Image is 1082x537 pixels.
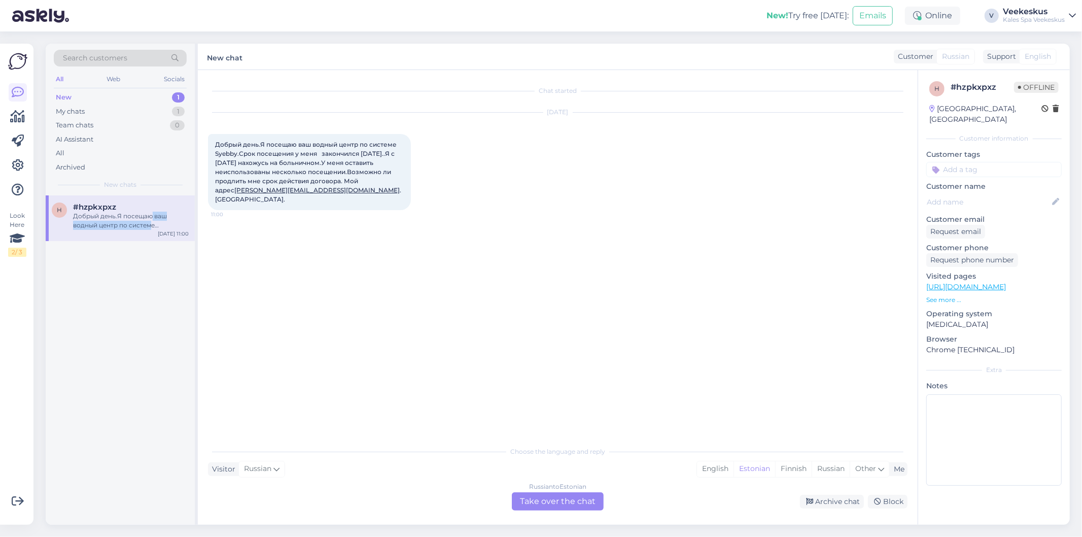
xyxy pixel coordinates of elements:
div: All [56,148,64,158]
span: English [1025,51,1051,62]
p: Visited pages [926,271,1062,282]
div: Online [905,7,960,25]
div: Russian to Estonian [529,482,586,491]
p: Browser [926,334,1062,345]
div: Estonian [734,461,775,477]
div: Try free [DATE]: [766,10,849,22]
img: Askly Logo [8,52,27,71]
div: Customer [894,51,933,62]
div: Добрый день.Я посещаю ваш водный центр по системе Syebby.Срок посещения у меня закончился [DATE].... [73,212,189,230]
div: Visitor [208,464,235,475]
div: Russian [812,461,850,477]
div: Socials [162,73,187,86]
span: Other [855,464,876,473]
div: English [697,461,734,477]
div: [GEOGRAPHIC_DATA], [GEOGRAPHIC_DATA] [929,104,1041,125]
div: Finnish [775,461,812,477]
div: Customer information [926,134,1062,143]
span: Russian [244,463,271,475]
a: [URL][DOMAIN_NAME] [926,282,1006,291]
div: Chat started [208,86,908,95]
div: [DATE] 11:00 [158,230,189,238]
p: See more ... [926,295,1062,305]
div: Request phone number [926,253,1018,267]
p: Operating system [926,309,1062,319]
div: [DATE] [208,108,908,117]
input: Add a tag [926,162,1062,177]
p: [MEDICAL_DATA] [926,319,1062,330]
p: Chrome [TECHNICAL_ID] [926,345,1062,355]
div: 2 / 3 [8,248,26,257]
button: Emails [853,6,893,25]
div: AI Assistant [56,135,93,145]
span: New chats [104,180,136,189]
div: Block [868,495,908,509]
div: New [56,92,72,103]
span: Russian [942,51,969,62]
span: h [934,85,939,92]
div: Archive chat [800,495,864,509]
div: My chats [56,107,85,117]
a: VeekeskusKales Spa Veekeskus [1003,8,1076,24]
div: Web [105,73,123,86]
div: Choose the language and reply [208,447,908,456]
span: #hzpkxpxz [73,203,116,212]
div: Look Here [8,211,26,257]
span: 11:00 [211,211,249,218]
b: New! [766,11,788,20]
div: 0 [170,120,185,130]
span: Добрый день.Я посещаю ваш водный центр по системе Syebby.Срок посещения у меня закончился [DATE].... [215,141,404,203]
div: Kales Spa Veekeskus [1003,16,1065,24]
div: 1 [172,107,185,117]
div: Take over the chat [512,492,604,511]
label: New chat [207,50,242,63]
div: Team chats [56,120,93,130]
div: V [985,9,999,23]
div: Support [983,51,1016,62]
div: Veekeskus [1003,8,1065,16]
div: Me [890,464,904,475]
div: All [54,73,65,86]
p: Customer name [926,181,1062,192]
a: [PERSON_NAME][EMAIL_ADDRESS][DOMAIN_NAME] [234,186,400,194]
div: Archived [56,162,85,173]
span: h [57,206,62,214]
div: 1 [172,92,185,103]
p: Notes [926,381,1062,391]
p: Customer tags [926,149,1062,160]
span: Search customers [63,53,127,63]
p: Customer email [926,214,1062,225]
div: Request email [926,225,985,239]
div: # hzpkxpxz [951,81,1014,93]
span: Offline [1014,82,1059,93]
p: Customer phone [926,243,1062,253]
input: Add name [927,196,1050,208]
div: Extra [926,365,1062,375]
